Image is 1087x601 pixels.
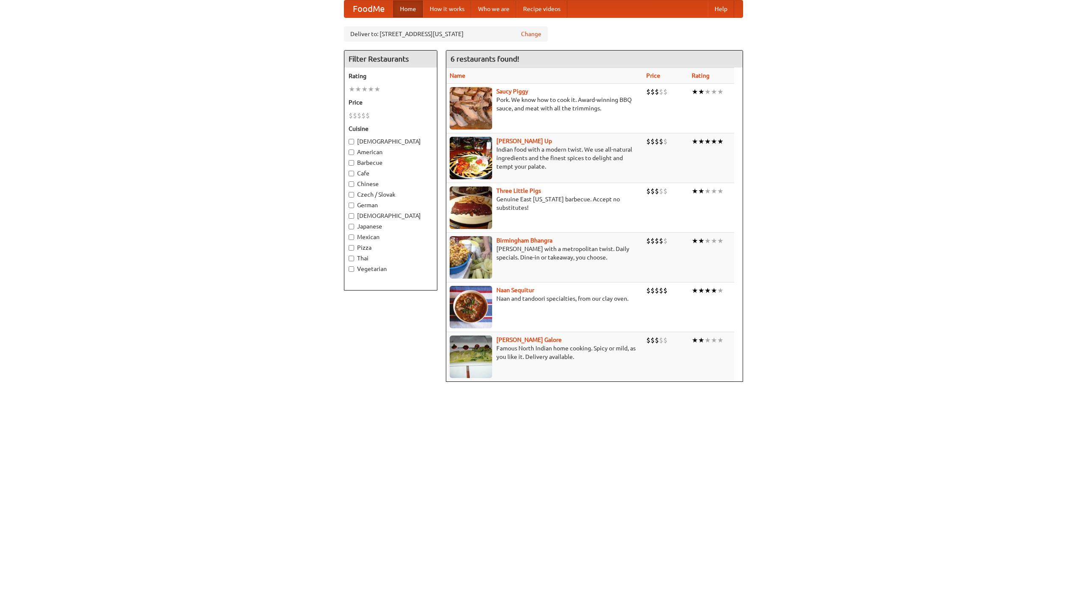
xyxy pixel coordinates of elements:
[646,236,651,245] li: $
[450,336,492,378] img: currygalore.jpg
[349,256,354,261] input: Thai
[349,181,354,187] input: Chinese
[451,55,519,63] ng-pluralize: 6 restaurants found!
[711,336,717,345] li: ★
[368,85,374,94] li: ★
[450,344,639,361] p: Famous North Indian home cooking. Spicy or mild, as you like it. Delivery available.
[717,186,724,196] li: ★
[646,186,651,196] li: $
[698,186,704,196] li: ★
[349,192,354,198] input: Czech / Slovak
[349,150,354,155] input: American
[708,0,734,17] a: Help
[698,286,704,295] li: ★
[349,180,433,188] label: Chinese
[663,236,667,245] li: $
[471,0,516,17] a: Who we are
[717,137,724,146] li: ★
[692,87,698,96] li: ★
[704,336,711,345] li: ★
[349,171,354,176] input: Cafe
[651,336,655,345] li: $
[704,186,711,196] li: ★
[450,195,639,212] p: Genuine East [US_STATE] barbecue. Accept no substitutes!
[655,286,659,295] li: $
[717,87,724,96] li: ★
[349,85,355,94] li: ★
[655,236,659,245] li: $
[651,87,655,96] li: $
[655,87,659,96] li: $
[655,137,659,146] li: $
[655,336,659,345] li: $
[692,336,698,345] li: ★
[496,287,534,293] a: Naan Sequitur
[349,224,354,229] input: Japanese
[349,222,433,231] label: Japanese
[496,138,552,144] a: [PERSON_NAME] Up
[651,186,655,196] li: $
[361,111,366,120] li: $
[711,286,717,295] li: ★
[349,124,433,133] h5: Cuisine
[663,87,667,96] li: $
[393,0,423,17] a: Home
[349,98,433,107] h5: Price
[349,243,433,252] label: Pizza
[659,87,663,96] li: $
[651,236,655,245] li: $
[496,88,528,95] b: Saucy Piggy
[692,137,698,146] li: ★
[450,145,639,171] p: Indian food with a modern twist. We use all-natural ingredients and the finest spices to delight ...
[361,85,368,94] li: ★
[450,137,492,179] img: curryup.jpg
[711,236,717,245] li: ★
[349,160,354,166] input: Barbecue
[717,286,724,295] li: ★
[698,87,704,96] li: ★
[349,233,433,241] label: Mexican
[659,236,663,245] li: $
[349,190,433,199] label: Czech / Slovak
[717,236,724,245] li: ★
[663,186,667,196] li: $
[349,111,353,120] li: $
[355,85,361,94] li: ★
[344,51,437,68] h4: Filter Restaurants
[450,236,492,279] img: bhangra.jpg
[646,72,660,79] a: Price
[349,234,354,240] input: Mexican
[651,286,655,295] li: $
[349,139,354,144] input: [DEMOGRAPHIC_DATA]
[349,72,433,80] h5: Rating
[655,186,659,196] li: $
[349,158,433,167] label: Barbecue
[646,336,651,345] li: $
[521,30,541,38] a: Change
[349,137,433,146] label: [DEMOGRAPHIC_DATA]
[704,137,711,146] li: ★
[349,148,433,156] label: American
[698,336,704,345] li: ★
[353,111,357,120] li: $
[717,336,724,345] li: ★
[349,169,433,178] label: Cafe
[349,212,433,220] label: [DEMOGRAPHIC_DATA]
[366,111,370,120] li: $
[349,266,354,272] input: Vegetarian
[692,186,698,196] li: ★
[349,265,433,273] label: Vegetarian
[496,187,541,194] b: Three Little Pigs
[692,236,698,245] li: ★
[496,336,562,343] a: [PERSON_NAME] Galore
[349,203,354,208] input: German
[450,286,492,328] img: naansequitur.jpg
[692,286,698,295] li: ★
[349,245,354,251] input: Pizza
[496,237,552,244] a: Birmingham Bhangra
[663,336,667,345] li: $
[450,96,639,113] p: Pork. We know how to cook it. Award-winning BBQ sauce, and meat with all the trimmings.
